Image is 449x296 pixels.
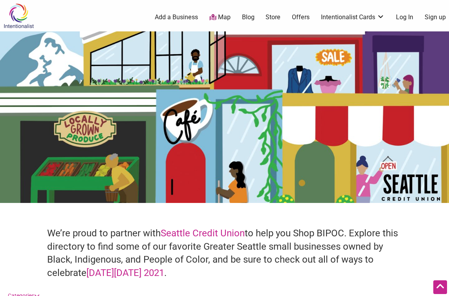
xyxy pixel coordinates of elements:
a: Offers [292,13,310,22]
div: Scroll Back to Top [433,280,447,294]
a: Store [266,13,280,22]
a: Intentionalist Cards [321,13,385,22]
a: Map [209,13,231,22]
a: Log In [396,13,413,22]
a: Blog [242,13,255,22]
a: Seattle Credit Union [161,228,245,239]
h4: We’re proud to partner with to help you Shop BIPOC. Explore this directory to find some of our fa... [47,227,402,280]
a: [DATE][DATE] 2021 [86,267,164,278]
a: Add a Business [155,13,198,22]
a: Sign up [425,13,446,22]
